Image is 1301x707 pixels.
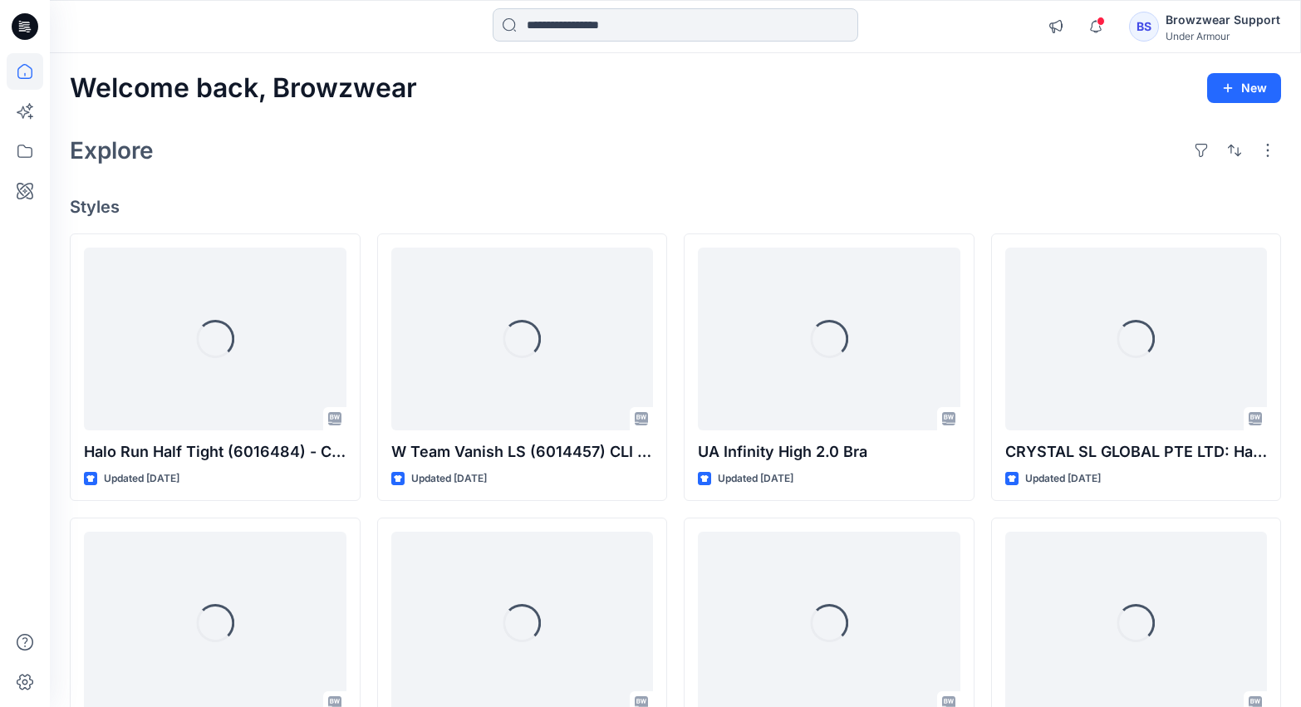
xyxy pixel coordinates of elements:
[1005,440,1268,464] p: CRYSTAL SL GLOBAL PTE LTD: Halo Run Aeris LS
[70,197,1281,217] h4: Styles
[1025,470,1101,488] p: Updated [DATE]
[1166,30,1280,42] div: Under Armour
[104,470,179,488] p: Updated [DATE]
[391,440,654,464] p: W Team Vanish LS (6014457) CLI TEST
[718,470,793,488] p: Updated [DATE]
[84,440,346,464] p: Halo Run Half Tight (6016484) - CLI TEST
[70,73,417,104] h2: Welcome back, Browzwear
[1129,12,1159,42] div: BS
[411,470,487,488] p: Updated [DATE]
[70,137,154,164] h2: Explore
[698,440,960,464] p: UA Infinity High 2.0 Bra
[1166,10,1280,30] div: Browzwear Support
[1207,73,1281,103] button: New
